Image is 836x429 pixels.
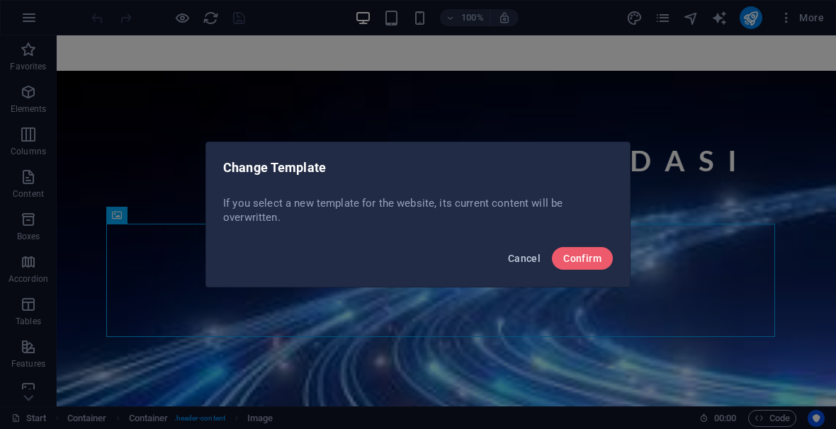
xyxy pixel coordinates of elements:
button: Confirm [552,247,613,270]
button: Cancel [502,247,546,270]
p: If you select a new template for the website, its current content will be overwritten. [223,196,613,224]
span: Confirm [563,253,601,264]
h2: Change Template [223,159,613,176]
span: Cancel [508,253,541,264]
